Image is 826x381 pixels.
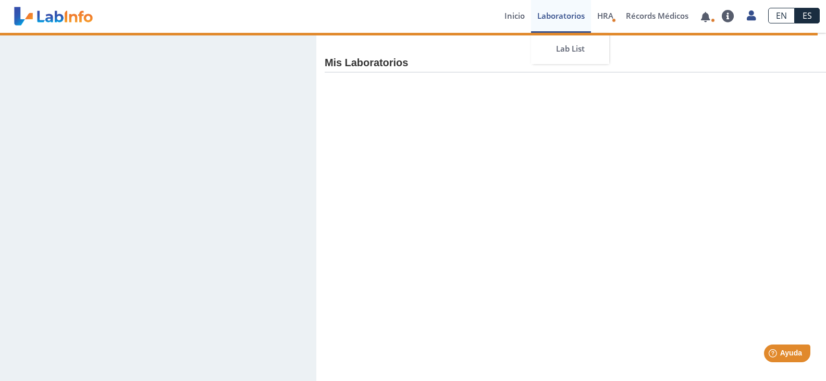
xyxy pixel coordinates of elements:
[531,33,609,64] a: Lab List
[768,8,795,23] a: EN
[795,8,820,23] a: ES
[325,57,408,69] h4: Mis Laboratorios
[597,10,613,21] span: HRA
[733,340,815,370] iframe: Help widget launcher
